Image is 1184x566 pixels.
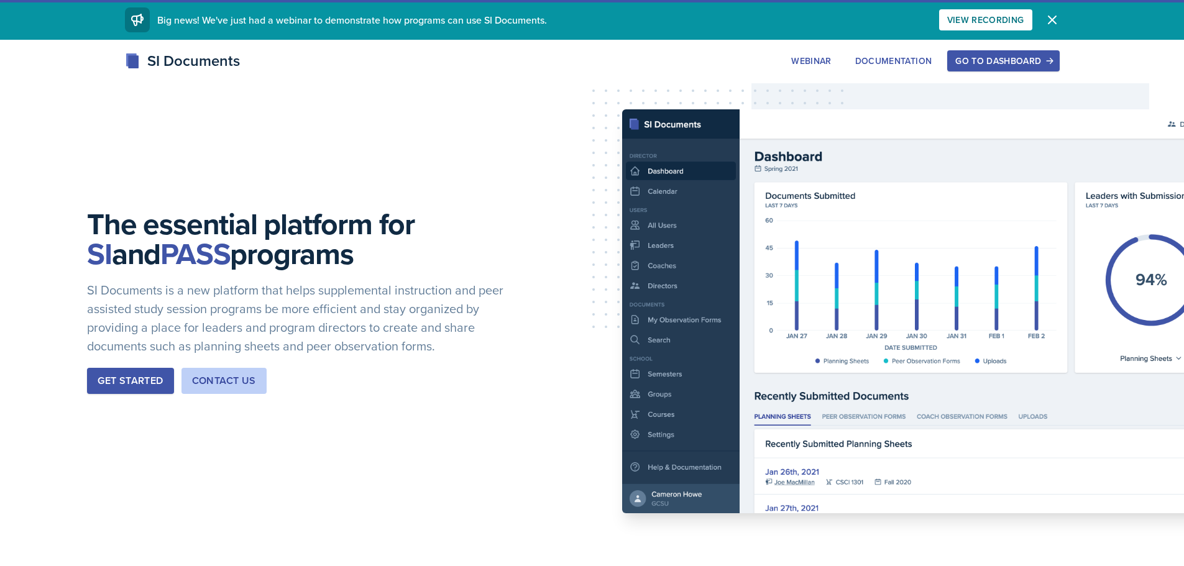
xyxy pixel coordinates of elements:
div: Webinar [791,56,831,66]
div: Go to Dashboard [955,56,1051,66]
div: SI Documents [125,50,240,72]
button: Get Started [87,368,173,394]
div: Documentation [855,56,932,66]
button: Go to Dashboard [947,50,1059,71]
button: View Recording [939,9,1032,30]
div: Contact Us [192,373,256,388]
span: Big news! We've just had a webinar to demonstrate how programs can use SI Documents. [157,13,547,27]
button: Webinar [783,50,839,71]
button: Contact Us [181,368,267,394]
button: Documentation [847,50,940,71]
div: View Recording [947,15,1024,25]
div: Get Started [98,373,163,388]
